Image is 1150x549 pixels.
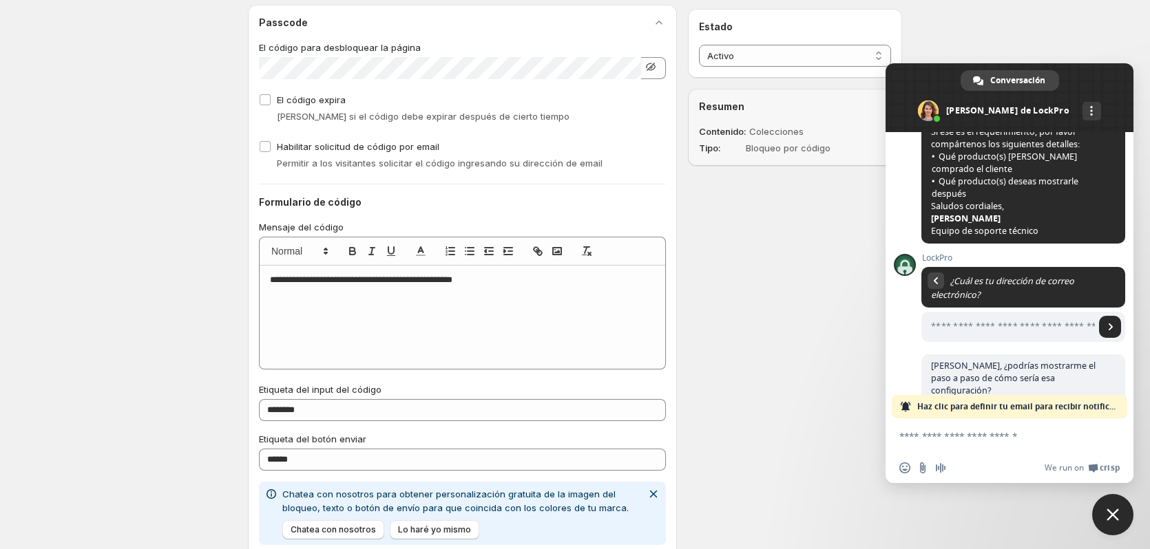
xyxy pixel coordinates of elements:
dt: Tipo : [699,141,743,155]
span: Habilitar solicitud de código por email [277,141,439,152]
div: Close chat [1092,494,1133,535]
p: Mensaje del código [259,220,666,234]
h2: Formulario de código [259,195,666,209]
span: [PERSON_NAME] [931,213,1001,224]
span: Crisp [1100,462,1120,473]
a: We run onCrisp [1045,462,1120,473]
span: [PERSON_NAME] si el código debe expirar después de cierto tiempo [277,111,569,122]
span: Lo haré yo mismo [398,524,471,535]
div: Volver al mensaje [928,272,944,289]
span: Conversación [990,70,1045,91]
span: El código para desbloquear la página [259,42,421,53]
span: Grabar mensaje de audio [935,462,946,473]
span: LockPro [921,253,1125,263]
span: Etiqueta del input del código [259,384,381,395]
span: We run on [1045,462,1084,473]
h2: Resumen [699,100,891,114]
h2: Estado [699,20,891,34]
dt: Contenido : [699,125,746,138]
span: El código expira [277,94,346,105]
button: Descartar notificación [644,484,663,504]
span: Chatea con nosotros para obtener personalización gratuita de la imagen del bloqueo, texto o botón... [282,488,629,513]
span: Qué producto(s) [PERSON_NAME] comprado el cliente [932,151,1115,175]
span: [PERSON_NAME], ¿podrías mostrarme el paso a paso de cómo sería esa configuración? [931,360,1096,396]
span: Chatea con nosotros [291,524,376,535]
span: Enviar [1099,316,1121,338]
button: Chatea con nosotros [282,520,384,539]
button: Lo haré yo mismo [390,520,479,539]
span: Enviar un archivo [917,462,928,473]
input: Escribe tu dirección de correo electrónico... [921,312,1095,342]
span: Etiqueta del botón enviar [259,433,366,444]
dd: Colecciones [749,125,855,138]
dd: Bloqueo por código [746,141,852,155]
span: Permitir a los visitantes solicitar el código ingresando su dirección de email [277,158,603,169]
span: ¿Cuál es tu dirección de correo electrónico? [931,275,1074,301]
span: Haz clic para definir tu email para recibir notificaciones. [917,395,1120,418]
h2: Passcode [259,16,308,30]
span: Qué producto(s) deseas mostrarle después [932,175,1115,200]
span: Insertar un emoji [899,462,910,473]
div: Conversación [961,70,1059,91]
textarea: Escribe aquí tu mensaje... [899,430,1089,442]
div: Más canales [1083,102,1101,120]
